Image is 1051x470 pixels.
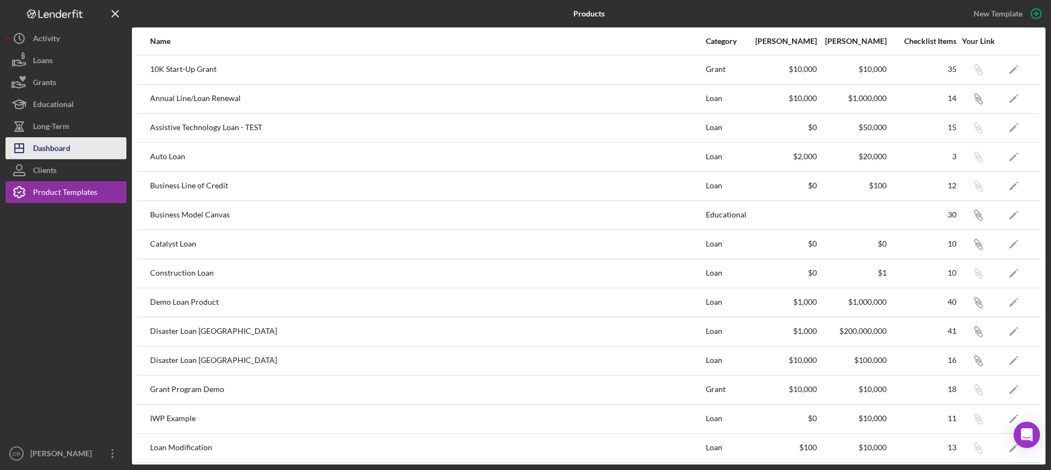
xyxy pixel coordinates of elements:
text: CR [13,451,20,457]
div: 15 [888,123,956,132]
div: Loan Modification [150,434,705,462]
div: $1 [818,268,887,277]
div: Category [706,37,747,46]
div: 3 [888,152,956,161]
div: IWP Example [150,405,705,433]
div: 40 [888,298,956,306]
div: 10K Start-Up Grant [150,56,705,83]
div: $100 [748,443,817,452]
div: Loan [706,143,747,171]
div: $10,000 [748,356,817,365]
div: $200,000,000 [818,327,887,335]
div: Loan [706,347,747,374]
div: Loan [706,260,747,287]
div: Long-Term [33,115,69,140]
div: Grant [706,56,747,83]
button: Activity [5,27,126,49]
div: $1,000,000 [818,298,887,306]
div: Loan [706,434,747,462]
div: Open Intercom Messenger [1014,422,1040,448]
div: $0 [748,268,817,277]
div: $10,000 [818,443,887,452]
div: Clients [33,159,57,184]
div: $2,000 [748,152,817,161]
button: Educational [5,93,126,115]
button: Product Templates [5,181,126,203]
button: Long-Term [5,115,126,137]
div: 13 [888,443,956,452]
div: Grants [33,71,56,96]
button: Clients [5,159,126,181]
div: $20,000 [818,152,887,161]
div: $0 [818,239,887,248]
div: $1,000 [748,298,817,306]
div: Loan [706,231,747,258]
div: $0 [748,414,817,423]
button: Dashboard [5,137,126,159]
div: Activity [33,27,60,52]
div: Business Line of Credit [150,172,705,200]
div: 11 [888,414,956,423]
div: Annual Line/Loan Renewal [150,85,705,113]
div: 35 [888,65,956,74]
div: 41 [888,327,956,335]
div: Loan [706,85,747,113]
div: [PERSON_NAME] [748,37,817,46]
div: Auto Loan [150,143,705,171]
div: $0 [748,181,817,190]
div: Loans [33,49,53,74]
div: Your Link [958,37,999,46]
div: 10 [888,268,956,277]
div: $100,000 [818,356,887,365]
div: [PERSON_NAME] [818,37,887,46]
div: $0 [748,123,817,132]
div: New Template [973,5,1022,22]
div: Business Model Canvas [150,202,705,229]
div: $10,000 [748,65,817,74]
div: Checklist Items [888,37,956,46]
button: Loans [5,49,126,71]
div: Loan [706,289,747,316]
div: Loan [706,318,747,345]
div: Catalyst Loan [150,231,705,258]
div: Assistive Technology Loan - TEST [150,114,705,142]
div: 16 [888,356,956,365]
div: $10,000 [818,414,887,423]
div: Loan [706,114,747,142]
div: Grant [706,376,747,404]
div: $10,000 [818,65,887,74]
div: Name [150,37,705,46]
div: 30 [888,210,956,219]
div: 12 [888,181,956,190]
div: Grant Program Demo [150,376,705,404]
div: $0 [748,239,817,248]
div: $10,000 [748,385,817,394]
button: Grants [5,71,126,93]
button: New Template [967,5,1046,22]
div: $1,000 [748,327,817,335]
div: Demo Loan Product [150,289,705,316]
div: Disaster Loan [GEOGRAPHIC_DATA] [150,318,705,345]
div: Loan [706,172,747,200]
div: [PERSON_NAME] [27,443,99,467]
div: Construction Loan [150,260,705,287]
b: Products [573,9,605,18]
div: Loan [706,405,747,433]
div: Dashboard [33,137,70,162]
div: 14 [888,94,956,103]
div: Educational [706,202,747,229]
div: $50,000 [818,123,887,132]
div: $1,000,000 [818,94,887,103]
div: Disaster Loan [GEOGRAPHIC_DATA] [150,347,705,374]
div: $10,000 [818,385,887,394]
button: CR[PERSON_NAME] [5,443,126,465]
div: $10,000 [748,94,817,103]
